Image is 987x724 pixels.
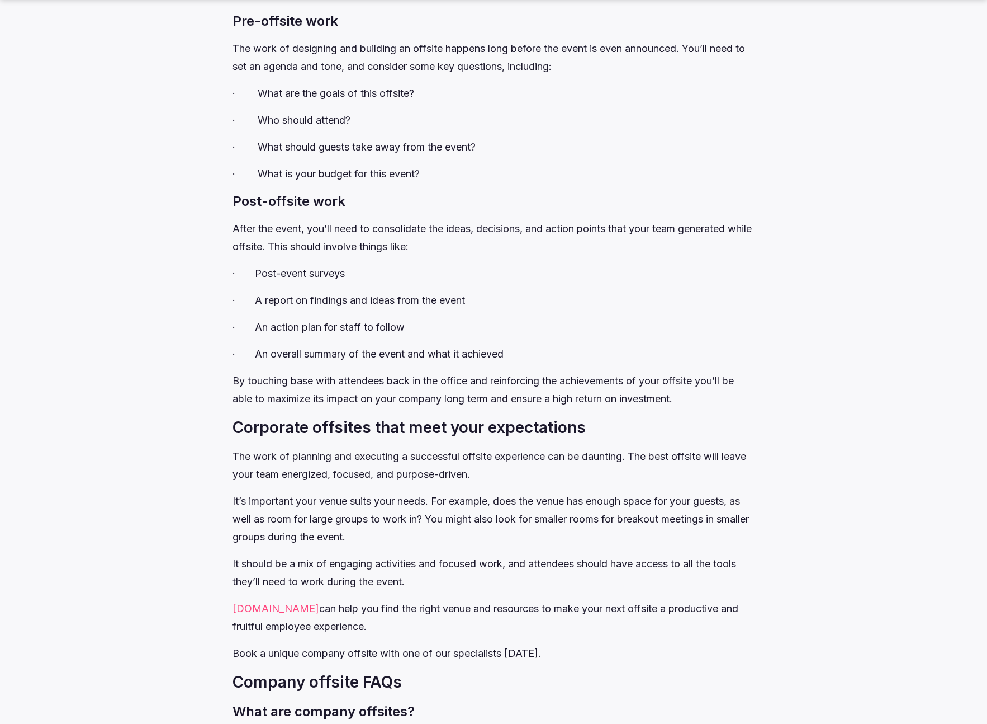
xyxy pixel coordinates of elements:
p: It should be a mix of engaging activities and focused work, and attendees should have access to a... [232,555,754,591]
p: · What is your budget for this event? [232,165,754,183]
p: The work of designing and building an offsite happens long before the event is even announced. Yo... [232,40,754,76]
p: By touching base with attendees back in the office and reinforcing the achievements of your offsi... [232,372,754,408]
h2: Company offsite FAQs [232,671,754,693]
p: It’s important your venue suits your needs. For example, does the venue has enough space for your... [232,492,754,546]
h2: Corporate offsites that meet your expectations [232,417,754,439]
h3: Post-offsite work [232,192,754,211]
p: · An overall summary of the event and what it achieved [232,345,754,363]
p: · What should guests take away from the event? [232,138,754,156]
p: · Post-event surveys [232,265,754,283]
p: · A report on findings and ideas from the event [232,292,754,309]
p: · An action plan for staff to follow [232,318,754,336]
p: After the event, you’ll need to consolidate the ideas, decisions, and action points that your tea... [232,220,754,256]
h3: Pre-offsite work [232,12,754,31]
p: · What are the goals of this offsite? [232,84,754,102]
p: · Who should attend? [232,111,754,129]
h3: What are company offsites? [232,702,754,721]
p: Book a unique company offsite with one of our specialists [DATE]. [232,645,754,662]
p: The work of planning and executing a successful offsite experience can be daunting. The best offs... [232,448,754,483]
p: can help you find the right venue and resources to make your next offsite a productive and fruitf... [232,600,754,636]
a: [DOMAIN_NAME] [232,603,319,614]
